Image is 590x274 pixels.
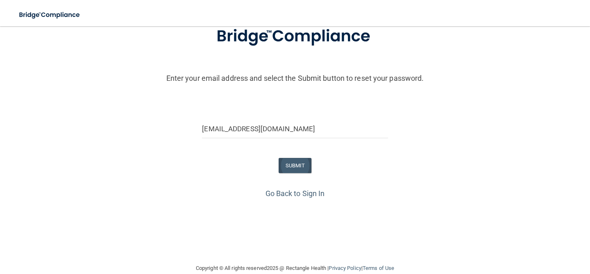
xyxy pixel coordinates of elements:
button: SUBMIT [279,158,312,173]
input: Email [202,120,388,138]
a: Terms of Use [363,265,394,271]
a: Go Back to Sign In [265,189,325,198]
img: bridge_compliance_login_screen.278c3ca4.svg [12,7,88,23]
img: bridge_compliance_login_screen.278c3ca4.svg [200,15,390,58]
a: Privacy Policy [329,265,361,271]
